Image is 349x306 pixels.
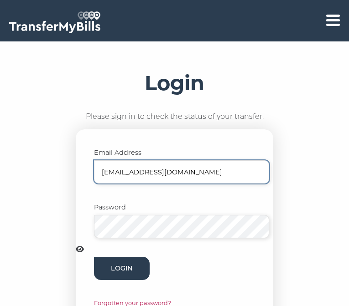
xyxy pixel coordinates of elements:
[94,148,162,158] label: Email Address
[9,11,100,33] img: TransferMyBills.com - Helping ease the stress of moving
[86,111,264,122] p: Please sign in to check the status of your transfer.
[145,69,204,97] h1: Login
[94,202,162,213] label: Password
[94,257,150,280] button: Login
